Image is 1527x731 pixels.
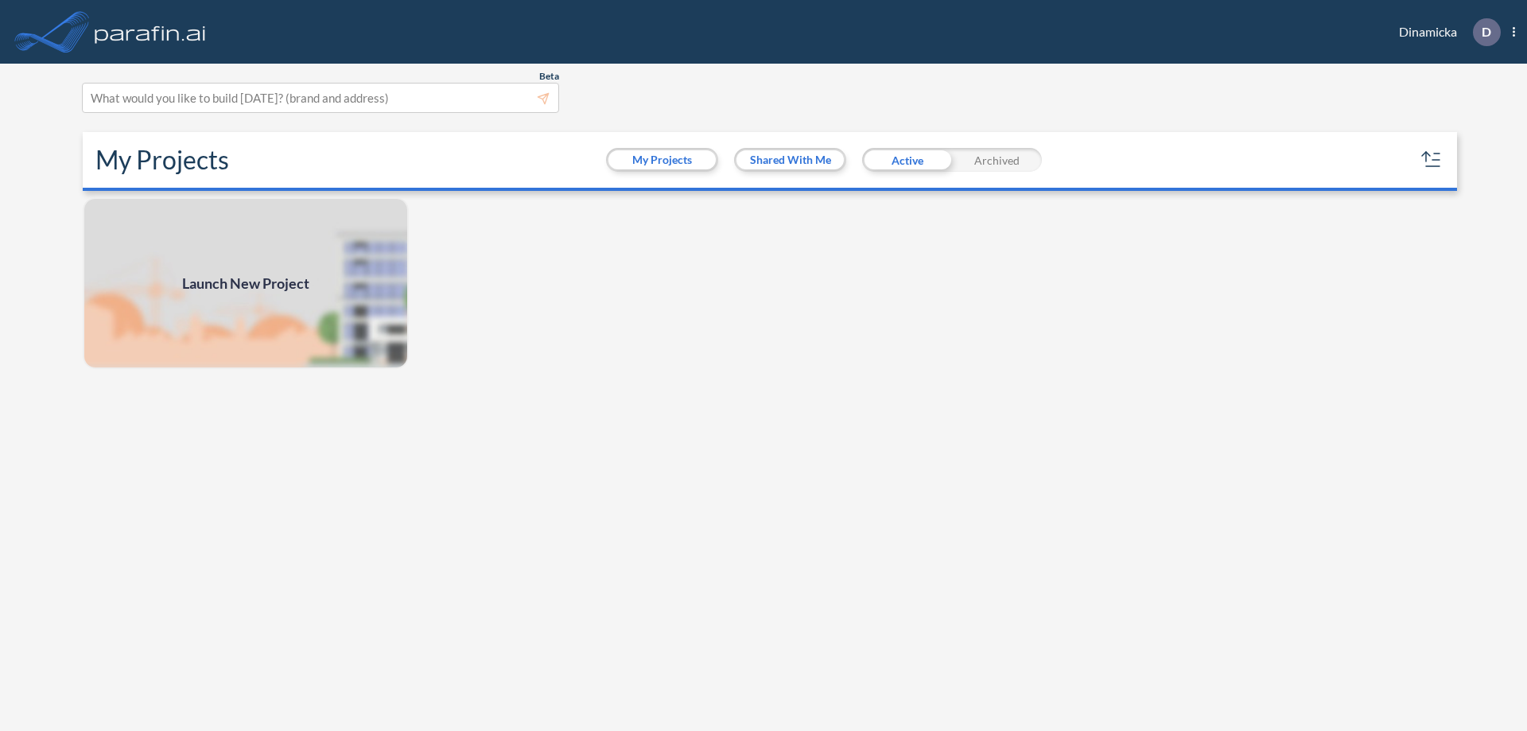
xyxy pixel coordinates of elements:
[608,150,716,169] button: My Projects
[182,273,309,294] span: Launch New Project
[83,197,409,369] a: Launch New Project
[1419,147,1444,173] button: sort
[1375,18,1515,46] div: Dinamicka
[952,148,1042,172] div: Archived
[539,70,559,83] span: Beta
[1482,25,1491,39] p: D
[95,145,229,175] h2: My Projects
[862,148,952,172] div: Active
[83,197,409,369] img: add
[736,150,844,169] button: Shared With Me
[91,16,209,48] img: logo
